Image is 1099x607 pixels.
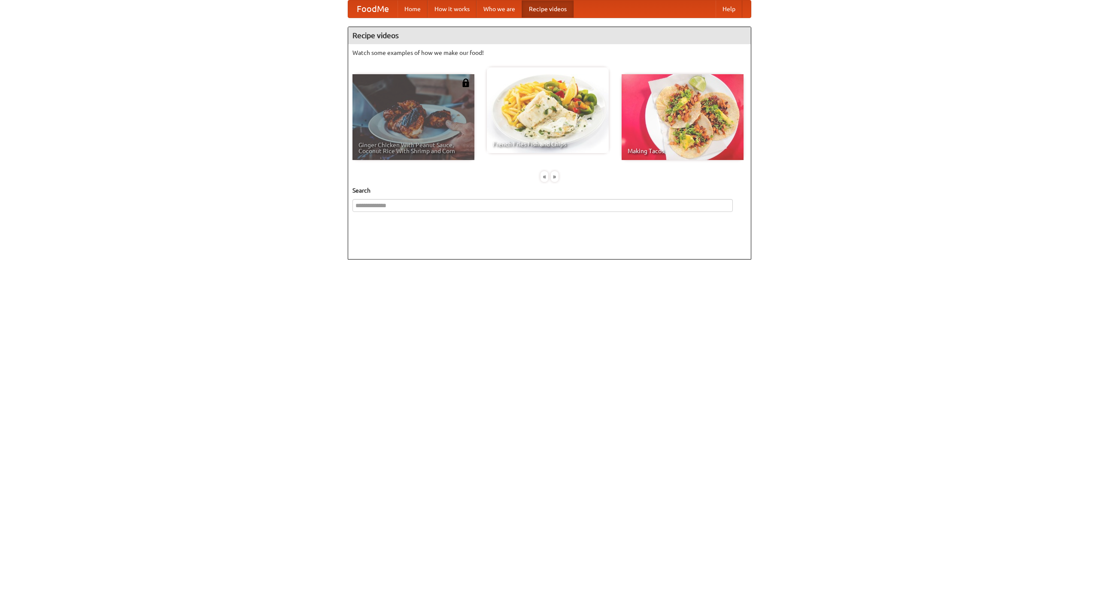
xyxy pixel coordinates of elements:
div: » [551,171,559,182]
div: « [540,171,548,182]
a: Home [398,0,428,18]
a: Recipe videos [522,0,574,18]
span: French Fries Fish and Chips [493,141,603,147]
h5: Search [352,186,747,195]
a: How it works [428,0,477,18]
a: Help [716,0,742,18]
p: Watch some examples of how we make our food! [352,48,747,57]
a: FoodMe [348,0,398,18]
h4: Recipe videos [348,27,751,44]
span: Making Tacos [628,148,738,154]
img: 483408.png [461,79,470,87]
a: Making Tacos [622,74,744,160]
a: French Fries Fish and Chips [487,67,609,153]
a: Who we are [477,0,522,18]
